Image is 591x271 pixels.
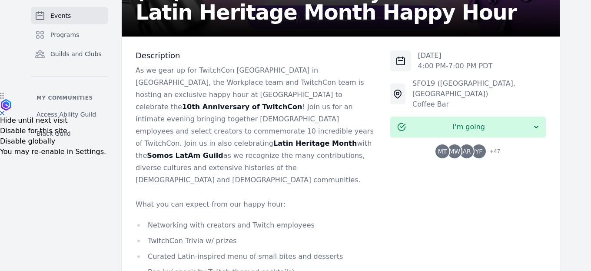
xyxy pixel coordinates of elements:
a: Guilds and Clubs [31,45,108,63]
li: TwitchCon Trivia w/ prizes [136,235,376,247]
span: Events [50,11,71,20]
span: YF [475,148,483,154]
span: AR [462,148,471,154]
p: [DATE] [418,50,493,61]
span: Guilds and Clubs [50,50,102,58]
p: As we gear up for TwitchCon [GEOGRAPHIC_DATA] in [GEOGRAPHIC_DATA], the Workplace team and Twitch... [136,64,376,186]
strong: Latin Heritage Month [273,139,357,147]
span: Programs [50,30,79,39]
button: I'm going [390,117,546,137]
a: Access Ability Guild [31,107,108,122]
p: 4:00 PM - 7:00 PM PDT [418,61,493,71]
a: Events [31,7,108,24]
strong: 10th Anniversary of TwitchCon [182,103,302,111]
nav: Sidebar [31,7,108,141]
span: MW [449,148,460,154]
a: Black Guild [31,126,108,141]
li: Networking with creators and Twitch employees [136,219,376,231]
strong: Somos LatAm Guild [147,151,223,160]
div: SFO19 ([GEOGRAPHIC_DATA], [GEOGRAPHIC_DATA]) [412,78,546,99]
p: My communities [31,94,108,101]
p: What you can expect from our happy hour: [136,198,376,211]
div: Coffee Bar [412,99,546,110]
h3: Description [136,50,376,61]
span: I'm going [406,122,532,132]
span: Access Ability Guild [37,110,96,119]
span: MT [438,148,447,154]
span: Black Guild [37,129,71,138]
a: Programs [31,26,108,43]
span: + 47 [484,146,500,158]
li: Curated Latin-inspired menu of small bites and desserts [136,251,376,263]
